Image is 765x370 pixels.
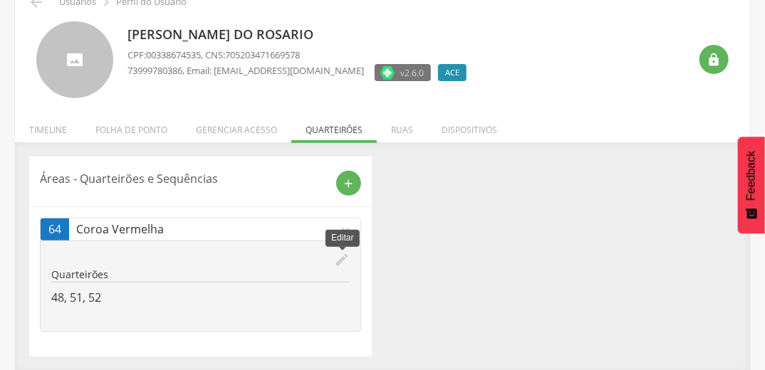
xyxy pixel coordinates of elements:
[15,110,81,143] li: Timeline
[41,218,360,240] a: 64Coroa Vermelhaexpand_more
[377,110,427,143] li: Ruas
[51,290,350,306] p: 48, 51, 52
[445,67,459,78] span: ACE
[343,177,355,190] i: add
[334,252,350,268] i: edit
[400,65,424,80] span: v2.6.0
[76,221,338,238] p: Coroa Vermelha
[127,26,474,44] p: [PERSON_NAME] do Rosario
[427,110,511,143] li: Dispositivos
[326,230,359,246] div: Editar
[738,137,765,233] button: Feedback - Mostrar pesquisa
[51,268,350,282] p: Quarteirões
[182,110,291,143] li: Gerenciar acesso
[338,222,353,238] i: expand_more
[127,64,182,77] span: 73999780386
[225,48,300,61] span: 705203471669578
[48,221,61,238] span: 64
[707,53,722,67] i: 
[40,171,326,187] p: Áreas - Quarteirões e Sequências
[127,48,474,62] p: CPF: , CNS:
[146,48,201,61] span: 00338674535
[127,64,364,78] p: , Email: [EMAIL_ADDRESS][DOMAIN_NAME]
[81,110,182,143] li: Folha de ponto
[745,151,758,201] span: Feedback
